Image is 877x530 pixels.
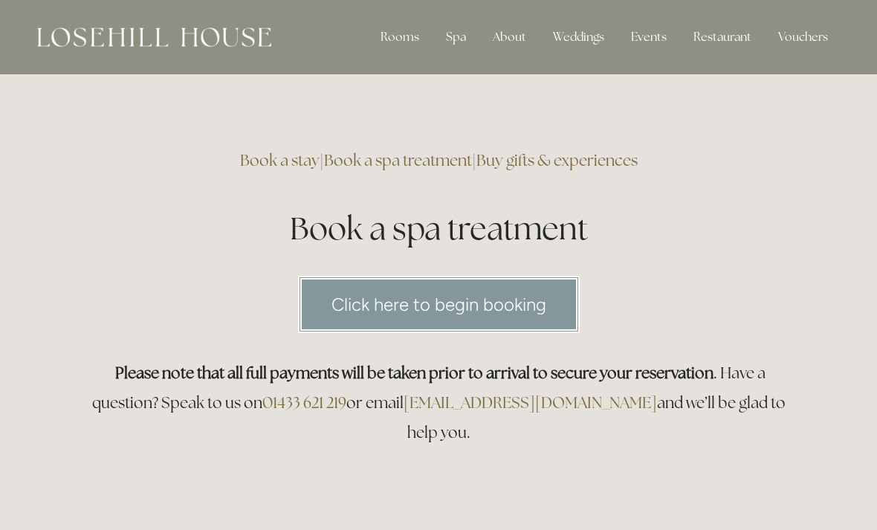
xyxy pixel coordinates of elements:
[240,150,320,170] a: Book a stay
[83,207,794,251] h1: Book a spa treatment
[83,146,794,175] h3: | |
[324,150,472,170] a: Book a spa treatment
[434,22,478,52] div: Spa
[766,22,840,52] a: Vouchers
[541,22,616,52] div: Weddings
[404,392,657,413] a: [EMAIL_ADDRESS][DOMAIN_NAME]
[481,22,538,52] div: About
[682,22,763,52] div: Restaurant
[298,276,580,333] a: Click here to begin booking
[262,392,346,413] a: 01433 621 219
[476,150,638,170] a: Buy gifts & experiences
[369,22,431,52] div: Rooms
[37,28,271,47] img: Losehill House
[115,363,713,383] strong: Please note that all full payments will be taken prior to arrival to secure your reservation
[619,22,679,52] div: Events
[83,358,794,447] h3: . Have a question? Speak to us on or email and we’ll be glad to help you.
